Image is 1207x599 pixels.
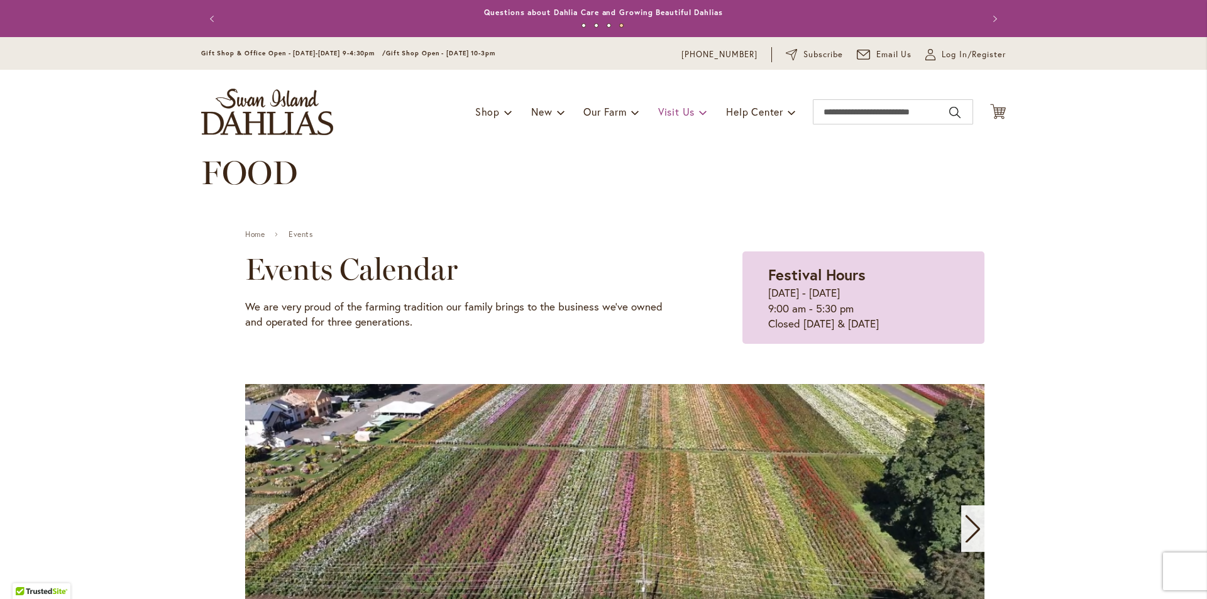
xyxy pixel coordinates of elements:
[981,6,1006,31] button: Next
[768,285,959,331] p: [DATE] - [DATE] 9:00 am - 5:30 pm Closed [DATE] & [DATE]
[857,48,912,61] a: Email Us
[484,8,722,17] a: Questions about Dahlia Care and Growing Beautiful Dahlias
[768,265,866,285] strong: Festival Hours
[289,230,313,239] a: Events
[619,23,624,28] button: 4 of 4
[786,48,843,61] a: Subscribe
[531,105,552,118] span: New
[581,23,586,28] button: 1 of 4
[726,105,783,118] span: Help Center
[201,89,333,135] a: store logo
[201,6,226,31] button: Previous
[594,23,598,28] button: 2 of 4
[245,230,265,239] a: Home
[245,299,680,330] p: We are very proud of the farming tradition our family brings to the business we've owned and oper...
[386,49,495,57] span: Gift Shop Open - [DATE] 10-3pm
[925,48,1006,61] a: Log In/Register
[245,251,680,287] h2: Events Calendar
[681,48,758,61] a: [PHONE_NUMBER]
[201,153,298,192] span: FOOD
[803,48,843,61] span: Subscribe
[9,554,45,590] iframe: Launch Accessibility Center
[475,105,500,118] span: Shop
[583,105,626,118] span: Our Farm
[607,23,611,28] button: 3 of 4
[201,49,386,57] span: Gift Shop & Office Open - [DATE]-[DATE] 9-4:30pm /
[658,105,695,118] span: Visit Us
[876,48,912,61] span: Email Us
[942,48,1006,61] span: Log In/Register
